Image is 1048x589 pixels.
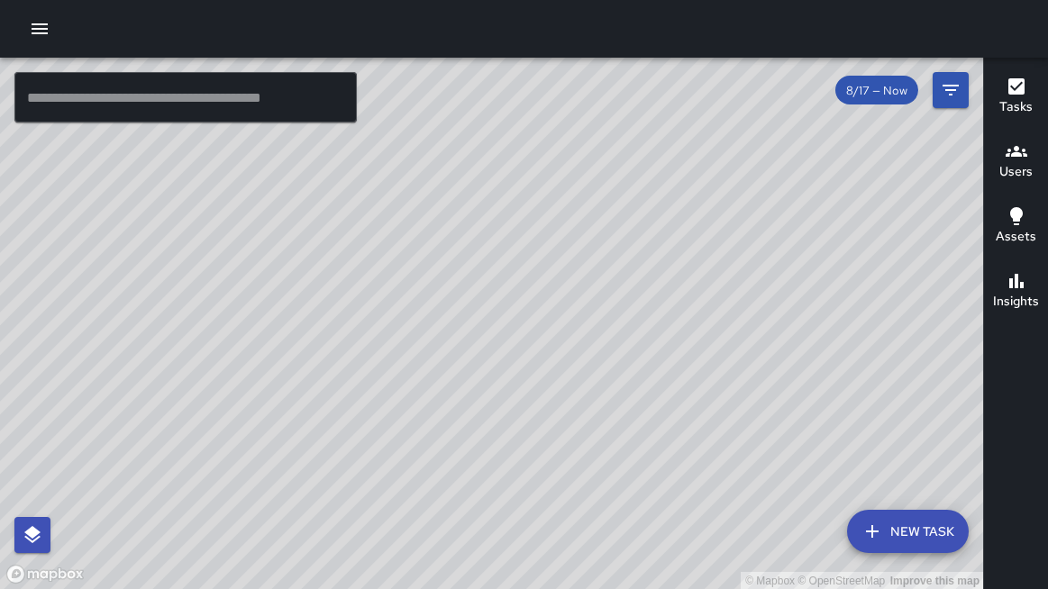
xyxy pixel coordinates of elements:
[999,97,1033,117] h6: Tasks
[835,83,918,98] span: 8/17 — Now
[984,65,1048,130] button: Tasks
[996,227,1036,247] h6: Assets
[847,510,969,553] button: New Task
[984,195,1048,259] button: Assets
[984,259,1048,324] button: Insights
[933,72,969,108] button: Filters
[993,292,1039,312] h6: Insights
[984,130,1048,195] button: Users
[999,162,1033,182] h6: Users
